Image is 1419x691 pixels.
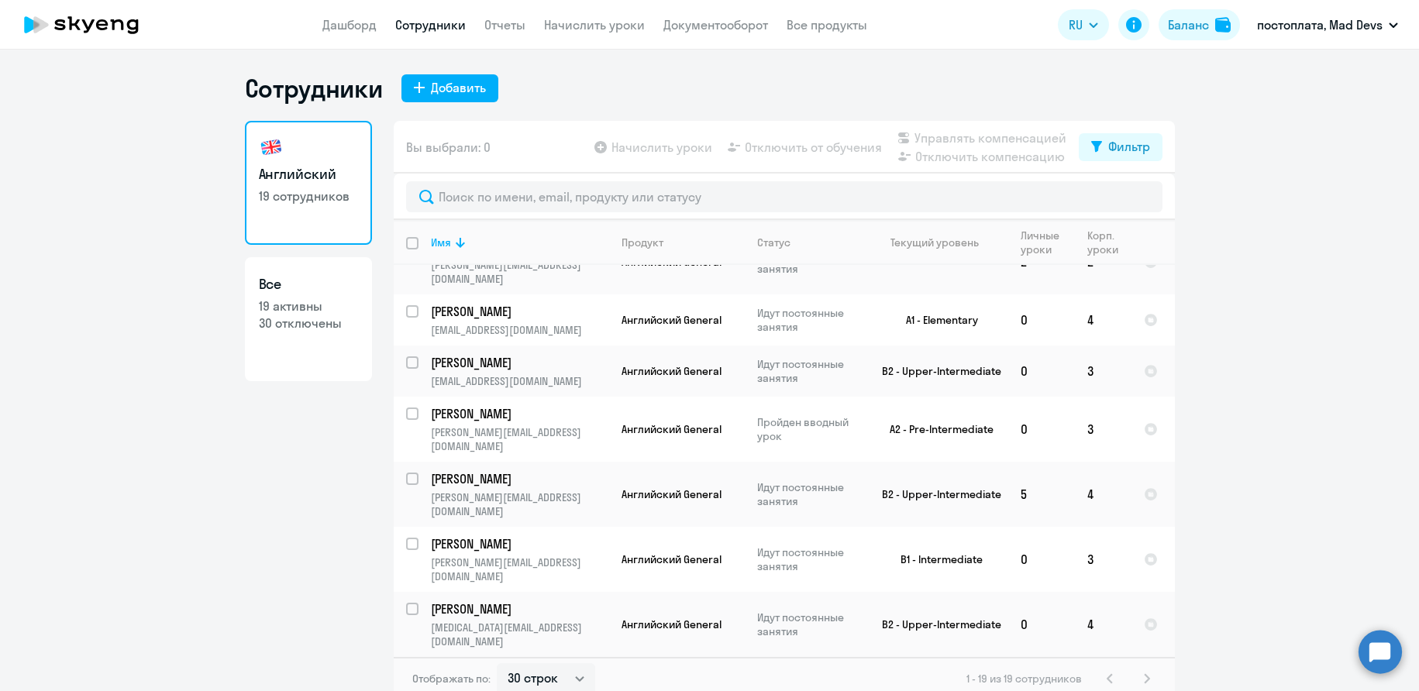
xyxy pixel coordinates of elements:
[622,422,722,436] span: Английский General
[431,600,608,617] a: [PERSON_NAME]
[1075,397,1131,462] td: 3
[431,303,608,320] a: [PERSON_NAME]
[431,258,608,286] p: [PERSON_NAME][EMAIL_ADDRESS][DOMAIN_NAME]
[245,257,372,381] a: Все19 активны30 отключены
[757,235,863,249] div: Статус
[406,138,491,156] span: Вы выбрали: 0
[406,181,1162,212] input: Поиск по имени, email, продукту или статусу
[1058,9,1109,40] button: RU
[431,354,606,371] p: [PERSON_NAME]
[431,490,608,518] p: [PERSON_NAME][EMAIL_ADDRESS][DOMAIN_NAME]
[1075,592,1131,657] td: 4
[1079,133,1162,161] button: Фильтр
[1008,592,1075,657] td: 0
[259,274,358,294] h3: Все
[864,345,1008,397] td: B2 - Upper-Intermediate
[431,354,608,371] a: [PERSON_NAME]
[890,235,979,249] div: Текущий уровень
[1087,229,1121,256] div: Корп. уроки
[966,672,1082,686] span: 1 - 19 из 19 сотрудников
[864,397,1008,462] td: A2 - Pre-Intermediate
[622,617,722,631] span: Английский General
[1075,462,1131,527] td: 4
[622,552,722,566] span: Английский General
[1249,6,1406,43] button: постоплата, Mad Devs
[1021,229,1074,256] div: Личные уроки
[864,592,1008,657] td: B2 - Upper-Intermediate
[431,425,608,453] p: [PERSON_NAME][EMAIL_ADDRESS][DOMAIN_NAME]
[757,480,863,508] p: Идут постоянные занятия
[1008,527,1075,592] td: 0
[431,235,608,249] div: Имя
[544,17,645,33] a: Начислить уроки
[1008,462,1075,527] td: 5
[1257,15,1383,34] p: постоплата, Mad Devs
[1008,345,1075,397] td: 0
[259,135,284,160] img: english
[1159,9,1240,40] button: Балансbalance
[484,17,525,33] a: Отчеты
[412,672,491,686] span: Отображать по:
[259,187,358,205] p: 19 сотрудников
[259,164,358,184] h3: Английский
[259,315,358,332] p: 30 отключены
[1069,15,1083,34] span: RU
[757,357,863,385] p: Идут постоянные занятия
[877,235,1007,249] div: Текущий уровень
[622,235,744,249] div: Продукт
[757,545,863,573] p: Идут постоянные занятия
[395,17,466,33] a: Сотрудники
[431,235,451,249] div: Имя
[757,415,863,443] p: Пройден вводный урок
[757,235,790,249] div: Статус
[431,303,606,320] p: [PERSON_NAME]
[1108,137,1150,156] div: Фильтр
[787,17,867,33] a: Все продукты
[1168,15,1209,34] div: Баланс
[431,535,606,552] p: [PERSON_NAME]
[431,555,608,583] p: [PERSON_NAME][EMAIL_ADDRESS][DOMAIN_NAME]
[431,323,608,337] p: [EMAIL_ADDRESS][DOMAIN_NAME]
[259,297,358,315] p: 19 активны
[622,313,722,327] span: Английский General
[431,621,608,648] p: [MEDICAL_DATA][EMAIL_ADDRESS][DOMAIN_NAME]
[431,78,486,97] div: Добавить
[622,487,722,501] span: Английский General
[622,235,663,249] div: Продукт
[1008,397,1075,462] td: 0
[1021,229,1064,256] div: Личные уроки
[401,74,498,102] button: Добавить
[431,470,606,487] p: [PERSON_NAME]
[1075,527,1131,592] td: 3
[1075,345,1131,397] td: 3
[431,374,608,388] p: [EMAIL_ADDRESS][DOMAIN_NAME]
[864,462,1008,527] td: B2 - Upper-Intermediate
[757,610,863,638] p: Идут постоянные занятия
[322,17,377,33] a: Дашборд
[757,306,863,334] p: Идут постоянные занятия
[1087,229,1131,256] div: Корп. уроки
[864,527,1008,592] td: B1 - Intermediate
[1215,17,1231,33] img: balance
[431,405,608,422] a: [PERSON_NAME]
[431,405,606,422] p: [PERSON_NAME]
[431,535,608,552] a: [PERSON_NAME]
[431,470,608,487] a: [PERSON_NAME]
[431,600,606,617] p: [PERSON_NAME]
[1008,294,1075,345] td: 0
[1075,294,1131,345] td: 4
[864,294,1008,345] td: A1 - Elementary
[622,364,722,378] span: Английский General
[663,17,768,33] a: Документооборот
[245,121,372,245] a: Английский19 сотрудников
[245,73,383,104] h1: Сотрудники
